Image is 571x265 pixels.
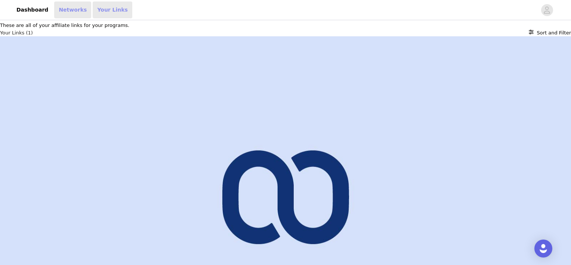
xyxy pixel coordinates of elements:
[534,240,552,258] div: Open Intercom Messenger
[93,1,132,18] a: Your Links
[529,29,571,37] button: Sort and Filter
[543,4,550,16] div: avatar
[54,1,91,18] a: Networks
[12,1,53,18] a: Dashboard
